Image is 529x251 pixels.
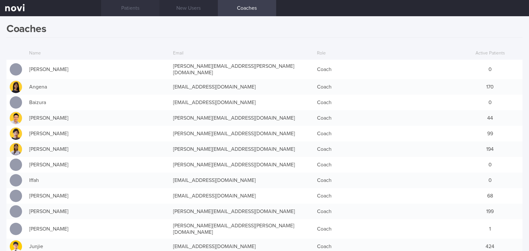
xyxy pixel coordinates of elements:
[170,143,314,156] div: [PERSON_NAME][EMAIL_ADDRESS][DOMAIN_NAME]
[26,127,170,140] div: [PERSON_NAME]
[458,47,523,60] div: Active Patients
[26,112,170,125] div: [PERSON_NAME]
[314,127,458,140] div: Coach
[458,189,523,202] div: 68
[170,219,314,239] div: [PERSON_NAME][EMAIL_ADDRESS][PERSON_NAME][DOMAIN_NAME]
[170,205,314,218] div: [PERSON_NAME][EMAIL_ADDRESS][DOMAIN_NAME]
[26,205,170,218] div: [PERSON_NAME]
[26,47,170,60] div: Name
[170,47,314,60] div: Email
[26,158,170,171] div: [PERSON_NAME]
[314,174,458,187] div: Coach
[458,143,523,156] div: 194
[458,174,523,187] div: 0
[26,80,170,93] div: Angena
[170,127,314,140] div: [PERSON_NAME][EMAIL_ADDRESS][DOMAIN_NAME]
[314,80,458,93] div: Coach
[458,222,523,235] div: 1
[458,96,523,109] div: 0
[26,189,170,202] div: [PERSON_NAME]
[170,158,314,171] div: [PERSON_NAME][EMAIL_ADDRESS][DOMAIN_NAME]
[170,112,314,125] div: [PERSON_NAME][EMAIL_ADDRESS][DOMAIN_NAME]
[6,23,523,38] h1: Coaches
[26,63,170,76] div: [PERSON_NAME]
[314,96,458,109] div: Coach
[170,189,314,202] div: [EMAIL_ADDRESS][DOMAIN_NAME]
[170,60,314,79] div: [PERSON_NAME][EMAIL_ADDRESS][PERSON_NAME][DOMAIN_NAME]
[458,63,523,76] div: 0
[314,158,458,171] div: Coach
[314,143,458,156] div: Coach
[170,174,314,187] div: [EMAIL_ADDRESS][DOMAIN_NAME]
[314,205,458,218] div: Coach
[314,189,458,202] div: Coach
[458,80,523,93] div: 170
[458,127,523,140] div: 99
[170,96,314,109] div: [EMAIL_ADDRESS][DOMAIN_NAME]
[314,112,458,125] div: Coach
[458,112,523,125] div: 44
[26,96,170,109] div: Baizura
[458,205,523,218] div: 199
[458,158,523,171] div: 0
[170,80,314,93] div: [EMAIL_ADDRESS][DOMAIN_NAME]
[314,63,458,76] div: Coach
[314,222,458,235] div: Coach
[26,143,170,156] div: [PERSON_NAME]
[26,174,170,187] div: Iffah
[314,47,458,60] div: Role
